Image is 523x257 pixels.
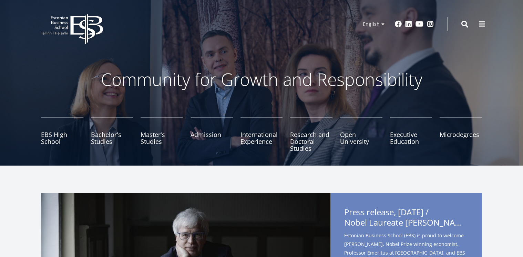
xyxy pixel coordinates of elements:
a: Instagram [427,21,434,28]
a: Research and Doctoral Studies [290,117,332,152]
a: Executive Education [390,117,432,152]
a: Microdegrees [440,117,482,152]
a: Admission [191,117,233,152]
a: International Experience [240,117,283,152]
a: Open University [340,117,382,152]
a: Youtube [416,21,423,28]
a: Bachelor's Studies [91,117,133,152]
span: Nobel Laureate [PERSON_NAME] to Deliver Lecture at [GEOGRAPHIC_DATA] [344,217,468,228]
a: Master's Studies [141,117,183,152]
a: Linkedin [405,21,412,28]
a: Facebook [395,21,402,28]
span: Press release, [DATE] / [344,207,468,230]
p: Community for Growth and Responsibility [79,69,444,90]
a: EBS High School [41,117,83,152]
